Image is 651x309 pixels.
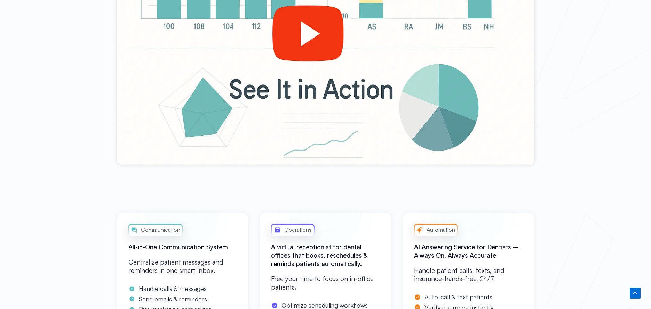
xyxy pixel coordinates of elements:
h2: All-in-One Communication System [128,243,237,251]
span: Send emails & reminders [137,294,207,304]
h2: A virtual receptionist for dental offices that books, reschedules & reminds patients automatically. [271,243,380,268]
span: Auto-call & text patients [423,292,492,302]
span: Operations [283,225,311,234]
h2: AI Answering Service for Dentists – Always On, Always Accurate [414,243,523,259]
p: Handle patient calls, texts, and insurance-hands-free, 24/7. [414,266,523,283]
p: Free your time to focus on in-office patients. [271,275,380,291]
span: Automation [425,225,455,234]
span: Handle calls & messages [137,284,207,294]
span: Communication [139,225,180,234]
p: Centralize patient messages and reminders in one smart inbox. [128,258,237,275]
